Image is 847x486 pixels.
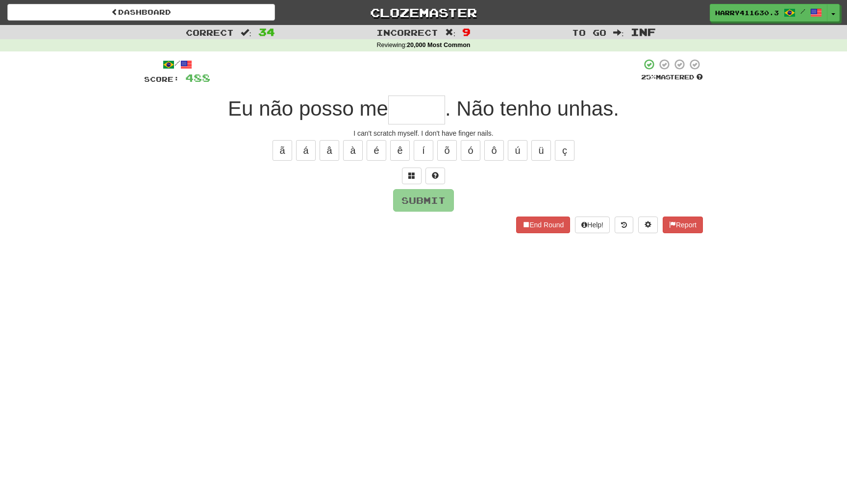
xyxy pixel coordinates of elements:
a: Harry411630.3 / [710,4,827,22]
button: é [367,140,386,161]
span: / [800,8,805,15]
span: . Não tenho unhas. [445,97,619,120]
button: ô [484,140,504,161]
span: 9 [462,26,471,38]
span: Correct [186,27,234,37]
button: Single letter hint - you only get 1 per sentence and score half the points! alt+h [425,168,445,184]
div: / [144,58,210,71]
button: Switch sentence to multiple choice alt+p [402,168,422,184]
button: ê [390,140,410,161]
span: Harry411630.3 [715,8,779,17]
button: á [296,140,316,161]
a: Clozemaster [290,4,557,21]
strong: 20,000 Most Common [407,42,470,49]
div: I can't scratch myself. I don't have finger nails. [144,128,703,138]
button: í [414,140,433,161]
button: ú [508,140,527,161]
span: 488 [185,72,210,84]
div: Mastered [641,73,703,82]
button: ã [273,140,292,161]
span: : [241,28,251,37]
button: Round history (alt+y) [615,217,633,233]
button: ü [531,140,551,161]
span: 25 % [641,73,656,81]
button: Help! [575,217,610,233]
span: Incorrect [376,27,438,37]
button: â [320,140,339,161]
button: à [343,140,363,161]
span: 34 [258,26,275,38]
span: : [613,28,624,37]
button: Submit [393,189,454,212]
span: Score: [144,75,179,83]
span: Inf [631,26,656,38]
button: õ [437,140,457,161]
span: : [445,28,456,37]
button: End Round [516,217,570,233]
button: Report [663,217,703,233]
button: ó [461,140,480,161]
span: Eu não posso me [228,97,388,120]
button: ç [555,140,574,161]
a: Dashboard [7,4,275,21]
span: To go [572,27,606,37]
